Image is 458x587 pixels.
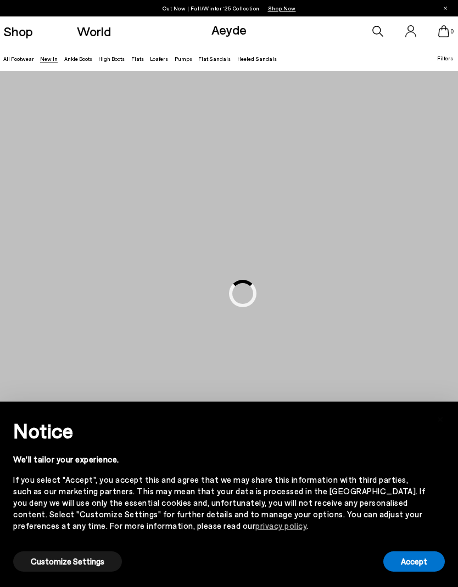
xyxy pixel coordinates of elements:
[438,25,449,37] a: 0
[13,474,427,532] div: If you select "Accept", you accept this and agree that we may share this information with third p...
[383,551,445,572] button: Accept
[175,55,192,62] a: Pumps
[437,410,444,426] span: ×
[449,29,455,35] span: 0
[3,25,33,38] a: Shop
[198,55,231,62] a: Flat Sandals
[437,55,453,61] span: Filters
[268,5,296,12] span: Navigate to /collections/new-in
[150,55,168,62] a: Loafers
[77,25,111,38] a: World
[13,416,427,445] h2: Notice
[255,521,306,530] a: privacy policy
[64,55,92,62] a: Ankle Boots
[211,21,247,37] a: Aeyde
[13,454,427,465] div: We'll tailor your experience.
[427,405,454,431] button: Close this notice
[131,55,144,62] a: Flats
[13,551,122,572] button: Customize Settings
[40,55,58,62] a: New In
[3,55,34,62] a: All Footwear
[98,55,125,62] a: High Boots
[163,3,296,14] p: Out Now | Fall/Winter ‘25 Collection
[237,55,277,62] a: Heeled Sandals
